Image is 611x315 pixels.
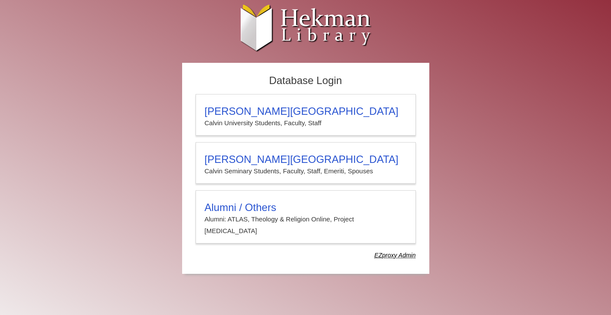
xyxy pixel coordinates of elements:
h3: [PERSON_NAME][GEOGRAPHIC_DATA] [205,153,407,166]
h3: [PERSON_NAME][GEOGRAPHIC_DATA] [205,105,407,117]
p: Calvin University Students, Faculty, Staff [205,117,407,129]
dfn: Use Alumni login [374,252,415,259]
p: Alumni: ATLAS, Theology & Religion Online, Project [MEDICAL_DATA] [205,214,407,237]
a: [PERSON_NAME][GEOGRAPHIC_DATA]Calvin Seminary Students, Faculty, Staff, Emeriti, Spouses [196,142,416,184]
summary: Alumni / OthersAlumni: ATLAS, Theology & Religion Online, Project [MEDICAL_DATA] [205,201,407,237]
h3: Alumni / Others [205,201,407,214]
a: [PERSON_NAME][GEOGRAPHIC_DATA]Calvin University Students, Faculty, Staff [196,94,416,136]
h2: Database Login [191,72,420,90]
p: Calvin Seminary Students, Faculty, Staff, Emeriti, Spouses [205,166,407,177]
